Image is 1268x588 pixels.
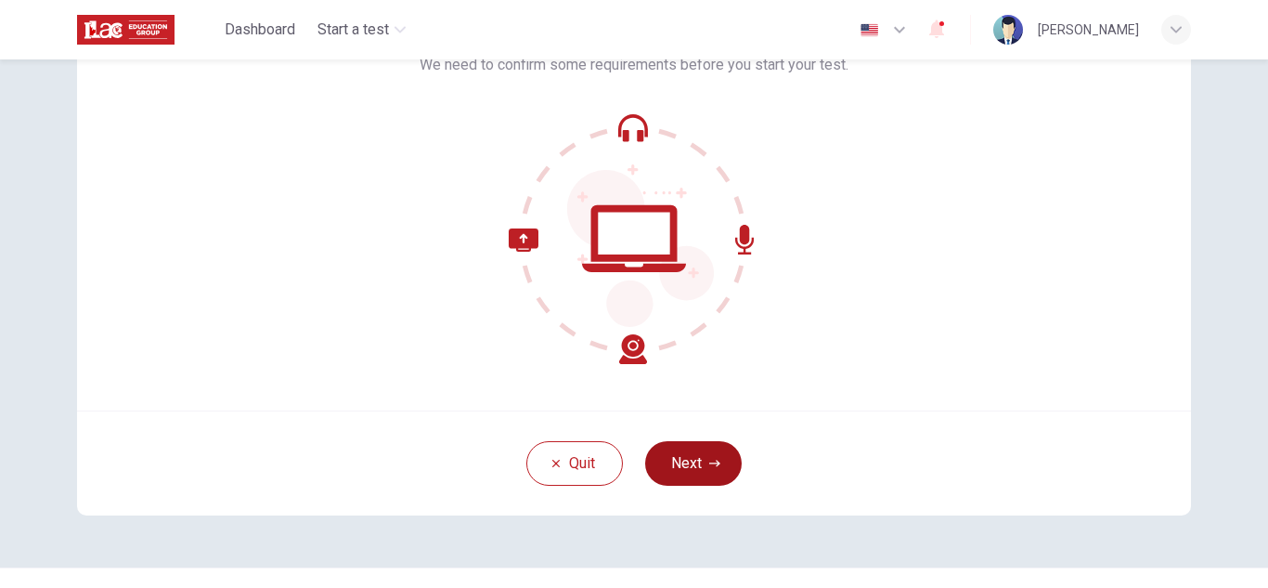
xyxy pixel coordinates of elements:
[310,13,413,46] button: Start a test
[317,19,389,41] span: Start a test
[77,11,175,48] img: ILAC logo
[217,13,303,46] button: Dashboard
[526,441,623,486] button: Quit
[993,15,1023,45] img: Profile picture
[225,19,295,41] span: Dashboard
[420,54,848,76] span: We need to confirm some requirements before you start your test.
[858,23,881,37] img: en
[77,11,217,48] a: ILAC logo
[645,441,742,486] button: Next
[1038,19,1139,41] div: [PERSON_NAME]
